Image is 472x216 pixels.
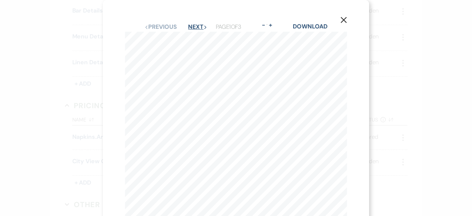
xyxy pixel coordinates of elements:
p: Page 1 of 3 [216,22,241,32]
button: Previous [145,24,177,30]
button: Next [188,24,207,30]
a: Download [293,23,327,30]
button: + [267,22,273,28]
button: - [261,22,267,28]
